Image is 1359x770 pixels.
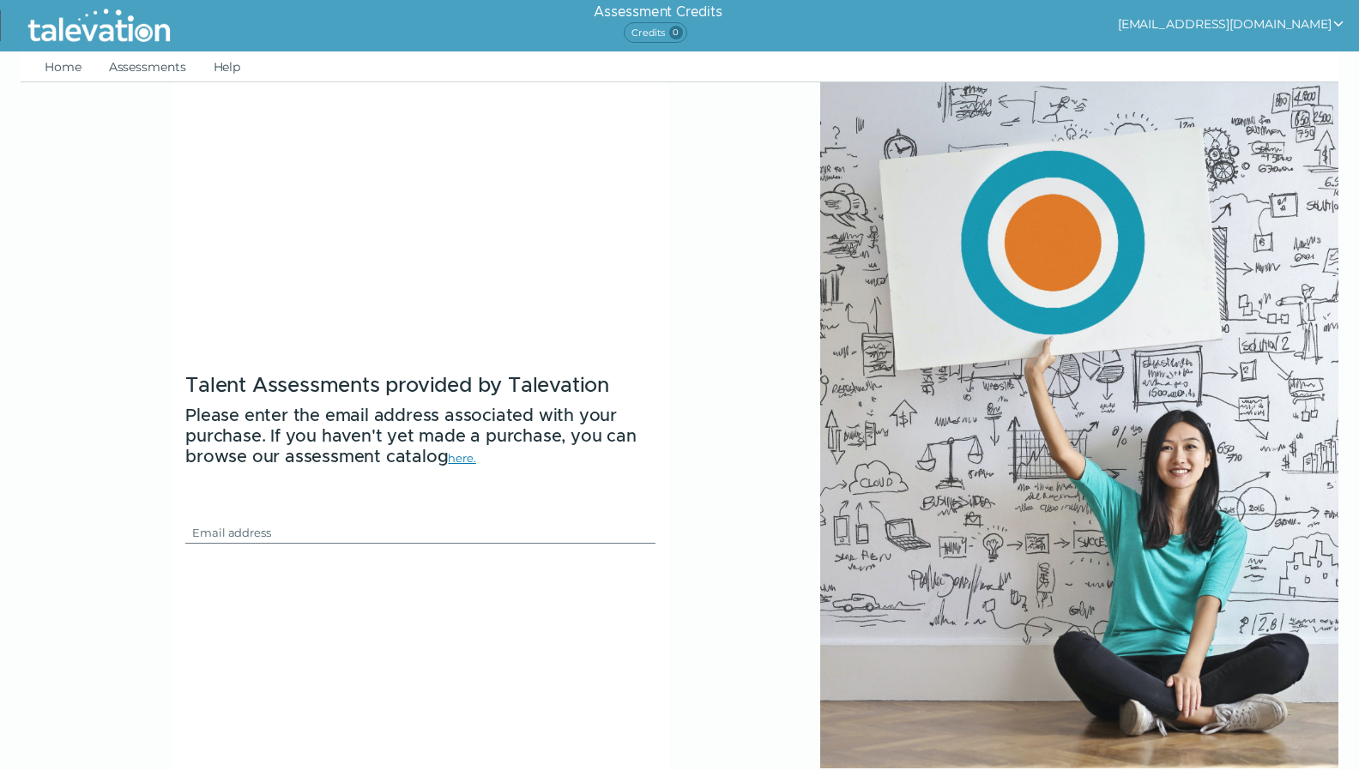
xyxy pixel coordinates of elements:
img: Talevation_Logo_Transparent_white.png [21,4,178,47]
h3: Talent Assessments provided by Talevation [185,371,655,399]
button: show user actions [1118,14,1345,34]
h5: Please enter the email address associated with your purchase. If you haven't yet made a purchase,... [185,406,655,467]
a: Assessments [106,51,190,82]
span: Credits [624,22,686,43]
a: here. [448,451,476,465]
span: 0 [669,26,683,39]
h6: Assessment Credits [594,2,722,22]
img: login.jpg [820,82,1338,768]
a: Home [41,51,85,82]
input: Email address [185,522,635,543]
a: Help [210,51,245,82]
